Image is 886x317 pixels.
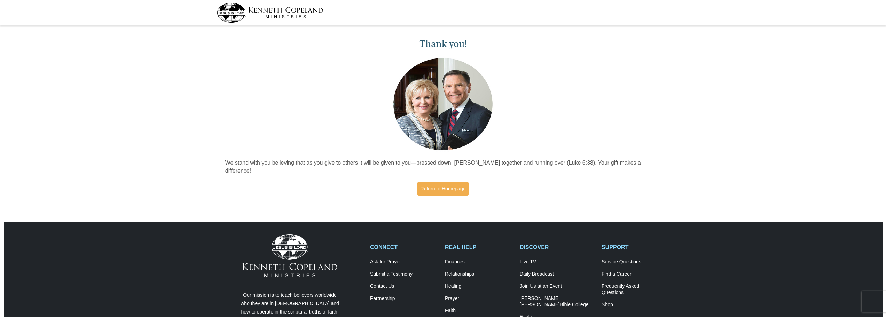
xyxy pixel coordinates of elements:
a: Partnership [370,295,438,302]
h2: REAL HELP [445,244,512,251]
a: Live TV [520,259,594,265]
span: Bible College [560,302,589,307]
a: Service Questions [602,259,669,265]
a: Ask for Prayer [370,259,438,265]
h2: DISCOVER [520,244,594,251]
a: Relationships [445,271,512,277]
img: kcm-header-logo.svg [217,3,323,23]
img: Kenneth and Gloria [392,56,494,152]
h1: Thank you! [225,38,661,50]
a: [PERSON_NAME] [PERSON_NAME]Bible College [520,295,594,308]
a: Frequently AskedQuestions [602,283,669,296]
a: Shop [602,302,669,308]
p: We stand with you believing that as you give to others it will be given to you—pressed down, [PER... [225,159,661,175]
a: Join Us at an Event [520,283,594,290]
img: Kenneth Copeland Ministries [242,234,337,277]
a: Daily Broadcast [520,271,594,277]
a: Finances [445,259,512,265]
h2: CONNECT [370,244,438,251]
a: Contact Us [370,283,438,290]
h2: SUPPORT [602,244,669,251]
a: Healing [445,283,512,290]
a: Prayer [445,295,512,302]
a: Return to Homepage [417,182,469,196]
a: Submit a Testimony [370,271,438,277]
a: Faith [445,308,512,314]
a: Find a Career [602,271,669,277]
